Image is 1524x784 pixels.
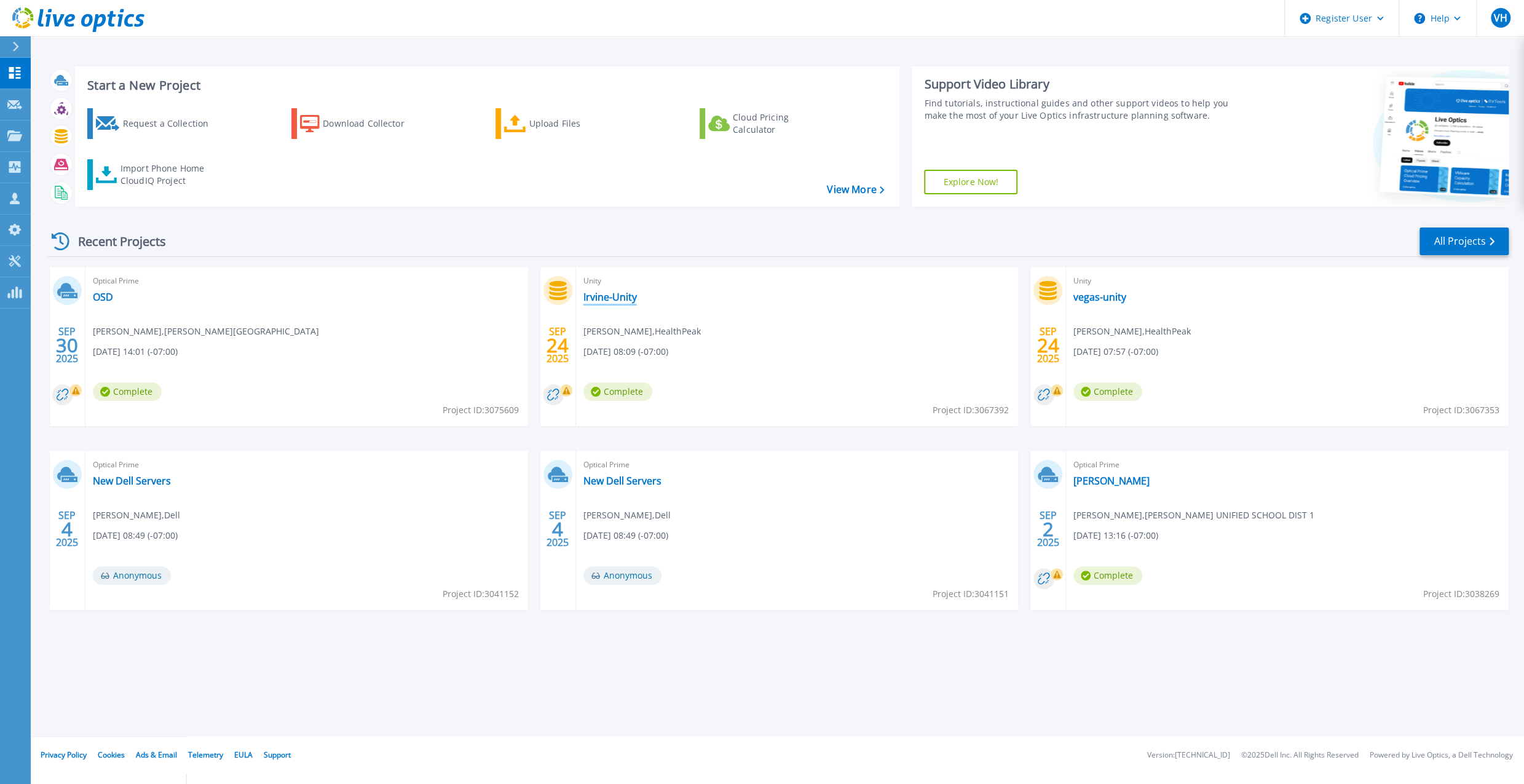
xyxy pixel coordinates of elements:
div: SEP 2025 [546,507,569,552]
a: vegas-unity [1073,291,1126,303]
a: New Dell Servers [93,475,171,487]
a: New Dell Servers [583,475,661,487]
li: Powered by Live Optics, a Dell Technology [1370,751,1513,759]
a: Cookies [98,750,125,760]
span: Project ID: 3041151 [933,587,1009,601]
span: Project ID: 3041152 [443,587,519,601]
span: Complete [93,382,162,401]
span: Optical Prime [583,458,1011,472]
span: [DATE] 07:57 (-07:00) [1073,345,1158,358]
span: [PERSON_NAME] , HealthPeak [1073,325,1191,338]
span: [PERSON_NAME] , HealthPeak [583,325,701,338]
div: Upload Files [529,111,627,136]
span: [DATE] 08:09 (-07:00) [583,345,668,358]
span: Complete [1073,382,1142,401]
a: View More [827,184,884,196]
div: SEP 2025 [55,507,79,552]
a: OSD [93,291,113,303]
span: [DATE] 13:16 (-07:00) [1073,529,1158,542]
a: EULA [234,750,253,760]
span: [DATE] 08:49 (-07:00) [583,529,668,542]
span: Project ID: 3067392 [933,403,1009,417]
span: Optical Prime [1073,458,1501,472]
span: Project ID: 3038269 [1423,587,1499,601]
span: 2 [1043,524,1054,534]
div: Download Collector [323,111,421,136]
span: 24 [547,340,569,350]
a: Ads & Email [136,750,177,760]
div: Recent Projects [47,226,183,256]
a: Explore Now! [924,170,1017,194]
div: Find tutorials, instructional guides and other support videos to help you make the most of your L... [924,97,1232,122]
span: [PERSON_NAME] , [PERSON_NAME][GEOGRAPHIC_DATA] [93,325,319,338]
div: Request a Collection [122,111,221,136]
div: SEP 2025 [546,323,569,368]
a: Telemetry [188,750,223,760]
a: Irvine-Unity [583,291,637,303]
span: Project ID: 3067353 [1423,403,1499,417]
div: SEP 2025 [1036,507,1060,552]
span: 4 [61,524,73,534]
h3: Start a New Project [87,79,884,92]
span: VH [1493,13,1507,23]
span: 30 [56,340,78,350]
a: Privacy Policy [41,750,87,760]
a: [PERSON_NAME] [1073,475,1150,487]
a: All Projects [1419,228,1509,255]
span: 4 [552,524,563,534]
a: Download Collector [291,108,428,139]
span: Unity [1073,274,1501,288]
li: Version: [TECHNICAL_ID] [1147,751,1230,759]
span: [DATE] 14:01 (-07:00) [93,345,178,358]
span: Optical Prime [93,458,521,472]
div: SEP 2025 [1036,323,1060,368]
li: © 2025 Dell Inc. All Rights Reserved [1241,751,1359,759]
a: Upload Files [495,108,633,139]
div: Support Video Library [924,76,1232,92]
div: SEP 2025 [55,323,79,368]
span: [DATE] 08:49 (-07:00) [93,529,178,542]
span: Anonymous [583,566,661,585]
span: Complete [1073,566,1142,585]
a: Request a Collection [87,108,224,139]
span: [PERSON_NAME] , Dell [583,509,671,522]
span: Anonymous [93,566,171,585]
span: Project ID: 3075609 [443,403,519,417]
a: Support [264,750,291,760]
span: [PERSON_NAME] , [PERSON_NAME] UNIFIED SCHOOL DIST 1 [1073,509,1314,522]
span: Complete [583,382,652,401]
a: Cloud Pricing Calculator [700,108,837,139]
div: Import Phone Home CloudIQ Project [120,162,216,187]
div: Cloud Pricing Calculator [733,111,831,136]
span: 24 [1037,340,1059,350]
span: Optical Prime [93,274,521,288]
span: [PERSON_NAME] , Dell [93,509,180,522]
span: Unity [583,274,1011,288]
